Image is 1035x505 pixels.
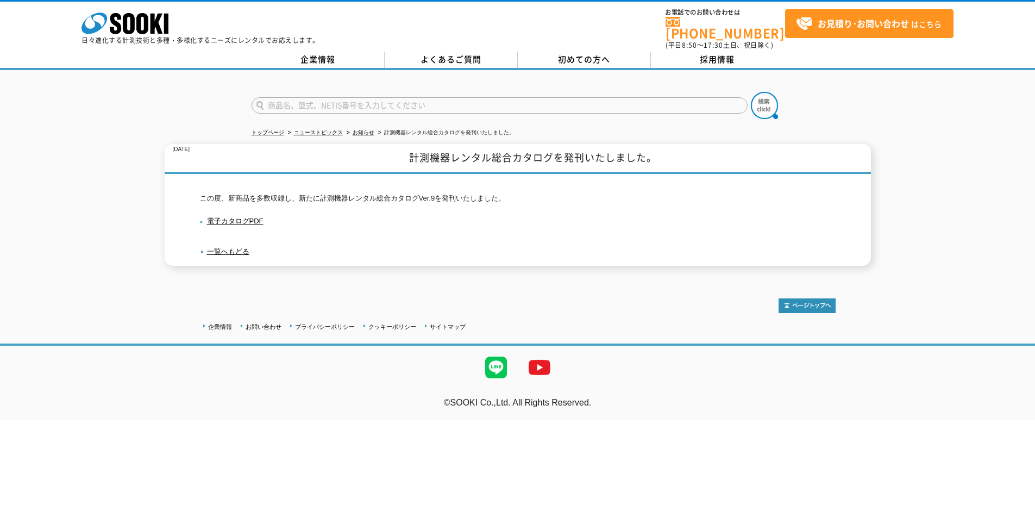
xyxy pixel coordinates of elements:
[779,298,836,313] img: トップページへ
[353,129,374,135] a: お知らせ
[252,97,748,114] input: 商品名、型式、NETIS番号を入力してください
[796,16,942,32] span: はこちら
[682,40,697,50] span: 8:50
[666,9,785,16] span: お電話でのお問い合わせは
[993,409,1035,419] a: テストMail
[294,129,343,135] a: ニューストピックス
[430,323,466,330] a: サイトマップ
[751,92,778,119] img: btn_search.png
[165,144,871,174] h1: 計測機器レンタル総合カタログを発刊いたしました。
[376,127,515,139] li: 計測機器レンタル総合カタログを発刊いたしました。
[173,144,190,155] p: [DATE]
[246,323,281,330] a: お問い合わせ
[518,346,561,389] img: YouTube
[666,40,773,50] span: (平日 ～ 土日、祝日除く)
[704,40,723,50] span: 17:30
[208,323,232,330] a: 企業情報
[651,52,784,68] a: 採用情報
[252,129,284,135] a: トップページ
[81,37,319,43] p: 日々進化する計測技術と多種・多様化するニーズにレンタルでお応えします。
[785,9,954,38] a: お見積り･お問い合わせはこちら
[818,17,909,30] strong: お見積り･お問い合わせ
[558,53,610,65] span: 初めての方へ
[200,193,836,204] p: この度、新商品を多数収録し、新たに計測機器レンタル総合カタログVer.9を発刊いたしました。
[666,17,785,39] a: [PHONE_NUMBER]
[385,52,518,68] a: よくあるご質問
[295,323,355,330] a: プライバシーポリシー
[252,52,385,68] a: 企業情報
[474,346,518,389] img: LINE
[518,52,651,68] a: 初めての方へ
[200,217,264,225] a: 電子カタログPDF
[368,323,416,330] a: クッキーポリシー
[207,247,249,255] a: 一覧へもどる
